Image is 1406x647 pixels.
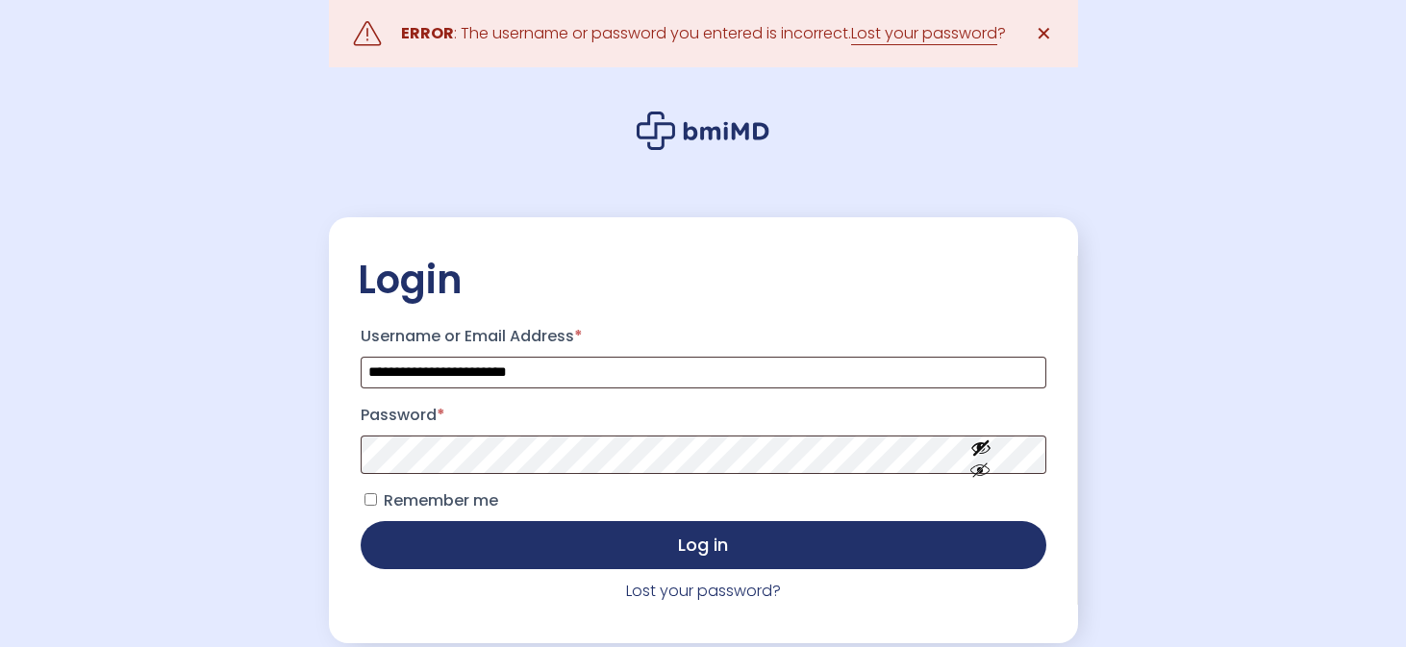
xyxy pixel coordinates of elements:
span: ✕ [1036,20,1052,47]
strong: ERROR [401,22,454,44]
div: : The username or password you entered is incorrect. ? [401,20,1006,47]
label: Password [361,400,1046,431]
button: Log in [361,521,1046,569]
input: Remember me [364,493,377,506]
button: Show password [927,421,1035,487]
span: Remember me [384,489,498,511]
a: ✕ [1025,14,1064,53]
h2: Login [358,256,1049,304]
a: Lost your password [851,22,997,45]
label: Username or Email Address [361,321,1046,352]
a: Lost your password? [626,580,781,602]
